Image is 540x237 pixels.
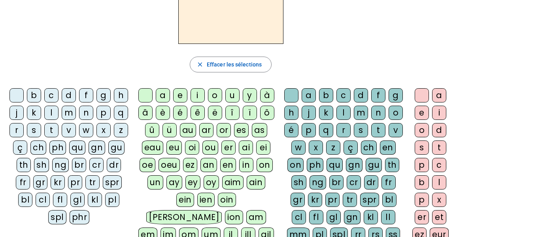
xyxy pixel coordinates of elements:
div: br [329,175,344,190]
div: a [156,88,170,102]
div: gr [291,193,305,207]
div: i [432,106,446,120]
div: ien [197,193,215,207]
div: u [225,88,240,102]
div: à [260,88,274,102]
div: ng [310,175,326,190]
div: t [44,123,59,137]
div: tr [343,193,357,207]
div: ain [247,175,265,190]
div: en [380,140,396,155]
div: ez [183,158,197,172]
div: h [114,88,128,102]
div: x [432,193,446,207]
div: ai [239,140,253,155]
div: pr [68,175,82,190]
div: qu [327,158,343,172]
div: or [217,123,231,137]
div: ç [344,140,358,155]
div: as [252,123,267,137]
div: ô [260,106,274,120]
div: gn [346,158,363,172]
div: p [302,123,316,137]
div: gl [327,210,341,224]
div: gl [70,193,85,207]
div: gu [366,158,382,172]
div: [PERSON_NAME] [146,210,222,224]
div: gu [108,140,125,155]
div: et [432,210,446,224]
div: ï [243,106,257,120]
div: fr [381,175,396,190]
div: gn [89,140,105,155]
div: pr [325,193,340,207]
div: kl [88,193,102,207]
div: spr [103,175,122,190]
div: ü [162,123,177,137]
div: û [145,123,159,137]
div: un [147,175,163,190]
div: oin [218,193,236,207]
div: ch [361,140,377,155]
div: t [371,123,385,137]
div: t [432,140,446,155]
div: p [415,193,429,207]
div: es [234,123,249,137]
div: r [9,123,24,137]
div: sh [34,158,49,172]
div: c [432,158,446,172]
div: m [62,106,76,120]
div: x [96,123,111,137]
div: ll [381,210,395,224]
div: â [138,106,153,120]
div: ei [256,140,270,155]
div: fl [309,210,323,224]
div: m [354,106,368,120]
div: l [432,175,446,190]
div: ph [307,158,323,172]
div: dr [364,175,378,190]
mat-icon: close [196,61,204,68]
div: gr [33,175,47,190]
div: en [220,158,236,172]
div: ion [225,210,243,224]
div: k [319,106,333,120]
div: a [302,88,316,102]
div: am [246,210,266,224]
div: th [17,158,31,172]
div: i [191,88,205,102]
div: ein [176,193,194,207]
div: j [9,106,24,120]
div: eu [166,140,182,155]
div: ar [199,123,213,137]
div: y [243,88,257,102]
div: g [96,88,111,102]
div: z [326,140,340,155]
div: a [432,88,446,102]
div: w [291,140,306,155]
div: br [72,158,86,172]
div: spl [48,210,66,224]
div: ph [49,140,66,155]
div: b [319,88,333,102]
div: pl [105,193,119,207]
div: r [336,123,351,137]
div: d [62,88,76,102]
div: th [385,158,399,172]
div: fr [16,175,30,190]
div: f [371,88,385,102]
div: c [336,88,351,102]
div: kr [51,175,65,190]
div: é [173,106,187,120]
div: eau [142,140,164,155]
div: o [208,88,222,102]
div: aim [222,175,244,190]
div: e [173,88,187,102]
div: au [180,123,196,137]
div: î [225,106,240,120]
div: oeu [159,158,180,172]
div: er [221,140,236,155]
div: er [415,210,429,224]
div: ng [52,158,69,172]
div: qu [69,140,85,155]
